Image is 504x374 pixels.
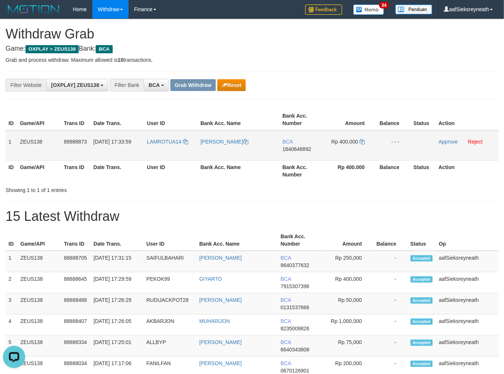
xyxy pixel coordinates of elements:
[110,79,144,91] div: Filter Bank
[411,297,433,304] span: Accepted
[353,4,384,15] img: Button%20Memo.svg
[144,79,169,91] button: BCA
[282,146,311,152] span: Copy 1640646892 to clipboard
[436,314,498,336] td: aafSieksreyneath
[199,318,230,324] a: MUHARIJON
[6,4,62,15] img: MOTION_logo.png
[321,272,373,293] td: Rp 400,000
[279,109,323,130] th: Bank Acc. Number
[279,160,323,181] th: Bank Acc. Number
[280,368,309,374] span: Copy 0670126901 to clipboard
[199,255,242,261] a: [PERSON_NAME]
[6,336,17,357] td: 5
[321,336,373,357] td: Rp 75,000
[6,79,46,91] div: Filter Website
[280,262,309,268] span: Copy 8640377632 to clipboard
[198,160,280,181] th: Bank Acc. Name
[6,251,17,272] td: 1
[199,276,222,282] a: GIYARTO
[379,2,389,9] span: 34
[321,314,373,336] td: Rp 1,000,000
[411,160,436,181] th: Status
[143,272,196,293] td: PEKOK99
[17,109,61,130] th: Game/API
[143,293,196,314] td: RUDIJACKPOT28
[411,319,433,325] span: Accepted
[144,109,198,130] th: User ID
[51,82,99,88] span: [OXPLAY] ZEUS138
[17,336,61,357] td: ZEUS138
[17,130,61,161] td: ZEUS138
[376,109,411,130] th: Balance
[6,56,498,64] p: Grab and process withdraw. Maximum allowed is transactions.
[91,314,143,336] td: [DATE] 17:26:05
[91,160,144,181] th: Date Trans.
[64,139,87,145] span: 88888873
[376,160,411,181] th: Balance
[280,297,291,303] span: BCA
[61,160,91,181] th: Trans ID
[17,272,61,293] td: ZEUS138
[373,314,408,336] td: -
[61,293,91,314] td: 88888488
[25,45,79,53] span: OXPLAY > ZEUS138
[6,130,17,161] td: 1
[17,314,61,336] td: ZEUS138
[6,109,17,130] th: ID
[199,339,242,345] a: [PERSON_NAME]
[143,230,196,251] th: User ID
[376,130,411,161] td: - - -
[118,57,123,63] strong: 10
[17,160,61,181] th: Game/API
[3,3,25,25] button: Open LiveChat chat widget
[436,272,498,293] td: aafSieksreyneath
[147,139,188,145] a: LAMROTUA14
[411,255,433,262] span: Accepted
[201,139,248,145] a: [PERSON_NAME]
[61,272,91,293] td: 88888645
[196,230,277,251] th: Bank Acc. Name
[61,314,91,336] td: 88888407
[436,109,498,130] th: Action
[6,183,204,194] div: Showing 1 to 1 of 1 entries
[280,276,291,282] span: BCA
[91,230,143,251] th: Date Trans.
[436,230,498,251] th: Op
[143,336,196,357] td: ALLBYP
[321,251,373,272] td: Rp 250,000
[280,326,309,331] span: Copy 8235009826 to clipboard
[373,272,408,293] td: -
[6,272,17,293] td: 2
[280,347,309,353] span: Copy 6640343808 to clipboard
[411,340,433,346] span: Accepted
[277,230,321,251] th: Bank Acc. Number
[411,109,436,130] th: Status
[323,160,376,181] th: Rp 400.000
[198,109,280,130] th: Bank Acc. Name
[144,160,198,181] th: User ID
[436,336,498,357] td: aafSieksreyneath
[373,336,408,357] td: -
[199,297,242,303] a: [PERSON_NAME]
[46,79,108,91] button: [OXPLAY] ZEUS138
[6,209,498,224] h1: 15 Latest Withdraw
[91,336,143,357] td: [DATE] 17:25:01
[170,79,216,91] button: Grab Withdraw
[373,230,408,251] th: Balance
[321,230,373,251] th: Amount
[305,4,342,15] img: Feedback.jpg
[147,139,181,145] span: LAMROTUA14
[6,293,17,314] td: 3
[395,4,432,14] img: panduan.png
[280,318,291,324] span: BCA
[373,251,408,272] td: -
[6,230,17,251] th: ID
[91,293,143,314] td: [DATE] 17:26:29
[408,230,436,251] th: Status
[61,230,91,251] th: Trans ID
[411,361,433,367] span: Accepted
[280,339,291,345] span: BCA
[411,276,433,283] span: Accepted
[17,230,61,251] th: Game/API
[6,27,498,41] h1: Withdraw Grab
